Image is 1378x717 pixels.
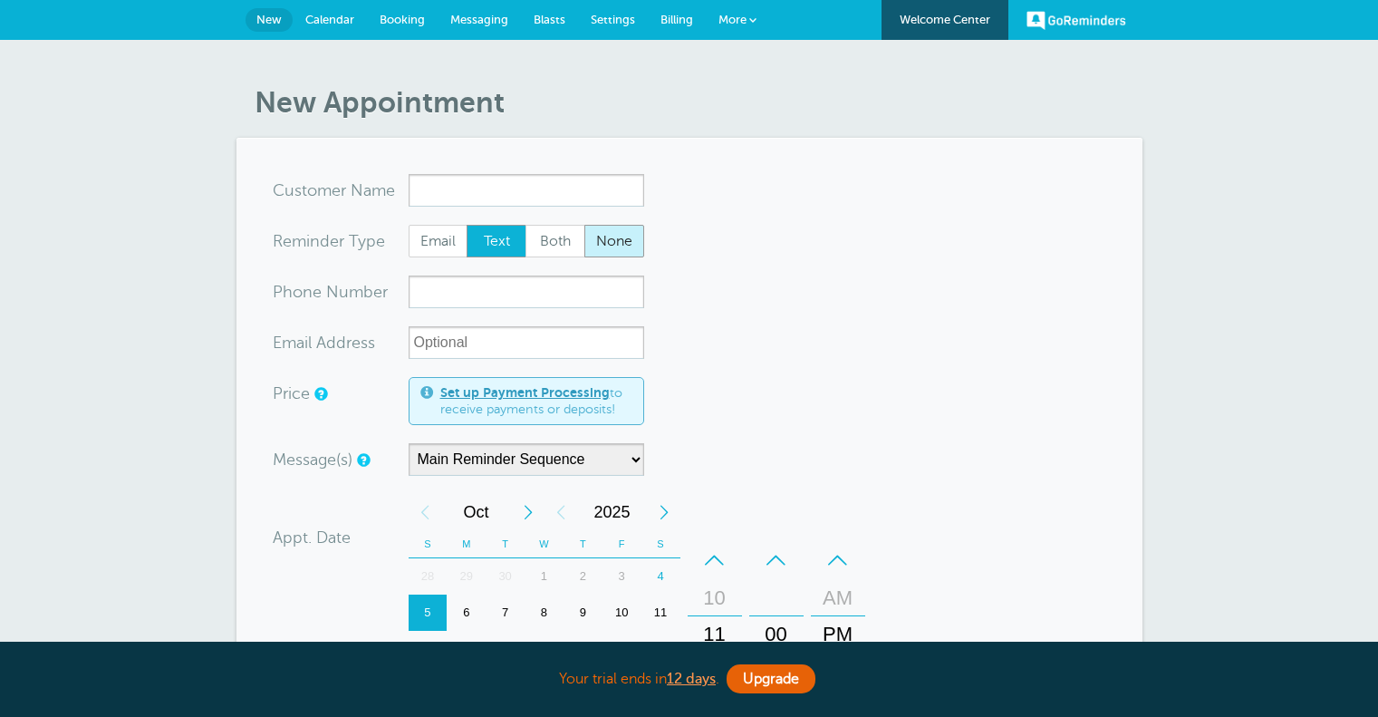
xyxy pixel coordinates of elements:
[486,595,525,631] div: 7
[441,494,512,530] span: October
[641,558,680,595] div: Today, Saturday, October 4
[667,671,716,687] a: 12 days
[525,530,564,558] th: W
[564,595,602,631] div: 9
[447,631,486,667] div: 13
[273,276,409,308] div: mber
[816,580,860,616] div: AM
[410,226,467,257] span: Email
[564,595,602,631] div: Thursday, October 9
[816,616,860,653] div: PM
[602,558,641,595] div: Friday, October 3
[447,595,486,631] div: Monday, October 6
[525,631,564,667] div: Wednesday, October 15
[409,530,448,558] th: S
[450,13,508,26] span: Messaging
[409,494,441,530] div: Previous Month
[256,13,282,26] span: New
[409,631,448,667] div: Sunday, October 12
[447,595,486,631] div: 6
[304,334,346,351] span: il Add
[512,494,544,530] div: Next Month
[409,558,448,595] div: 28
[273,529,351,546] label: Appt. Date
[564,558,602,595] div: Thursday, October 2
[526,226,584,257] span: Both
[641,595,680,631] div: 11
[273,233,385,249] label: Reminder Type
[727,664,815,693] a: Upgrade
[585,226,643,257] span: None
[525,558,564,595] div: 1
[693,580,737,616] div: 10
[303,284,349,300] span: ne Nu
[409,595,448,631] div: Sunday, October 5
[236,660,1142,699] div: Your trial ends in .
[486,631,525,667] div: 14
[525,558,564,595] div: Wednesday, October 1
[440,385,610,400] a: Set up Payment Processing
[564,530,602,558] th: T
[246,8,293,32] a: New
[273,174,409,207] div: ame
[305,13,354,26] span: Calendar
[693,616,737,653] div: 11
[273,326,409,359] div: ress
[525,225,585,257] label: Both
[273,334,304,351] span: Ema
[525,595,564,631] div: 8
[486,558,525,595] div: 30
[602,530,641,558] th: F
[602,558,641,595] div: 3
[602,595,641,631] div: Friday, October 10
[534,13,565,26] span: Blasts
[718,13,747,26] span: More
[564,631,602,667] div: 16
[641,530,680,558] th: S
[525,631,564,667] div: 15
[591,13,635,26] span: Settings
[440,385,632,417] span: to receive payments or deposits!
[447,558,486,595] div: 29
[273,451,352,468] label: Message(s)
[602,631,641,667] div: Friday, October 17
[409,595,448,631] div: 5
[380,13,425,26] span: Booking
[564,558,602,595] div: 2
[641,558,680,595] div: 4
[486,530,525,558] th: T
[302,182,363,199] span: tomer N
[273,182,302,199] span: Cus
[641,631,680,667] div: Saturday, October 18
[486,595,525,631] div: Tuesday, October 7
[314,388,325,400] a: An optional price for the appointment. If you set a price, you can include a payment link in your...
[755,616,798,653] div: 00
[409,326,644,359] input: Optional
[641,595,680,631] div: Saturday, October 11
[409,225,468,257] label: Email
[467,225,526,257] label: Text
[544,494,577,530] div: Previous Year
[602,631,641,667] div: 17
[273,284,303,300] span: Pho
[648,494,680,530] div: Next Year
[486,631,525,667] div: Tuesday, October 14
[409,558,448,595] div: Sunday, September 28
[564,631,602,667] div: Thursday, October 16
[525,595,564,631] div: Wednesday, October 8
[577,494,648,530] span: 2025
[447,558,486,595] div: Monday, September 29
[602,595,641,631] div: 10
[584,225,644,257] label: None
[660,13,693,26] span: Billing
[357,454,368,466] a: Simple templates and custom messages will use the reminder schedule set under Settings > Reminder...
[641,631,680,667] div: 18
[467,226,525,257] span: Text
[486,558,525,595] div: Tuesday, September 30
[409,631,448,667] div: 12
[447,530,486,558] th: M
[273,385,310,402] label: Price
[447,631,486,667] div: Monday, October 13
[255,85,1142,120] h1: New Appointment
